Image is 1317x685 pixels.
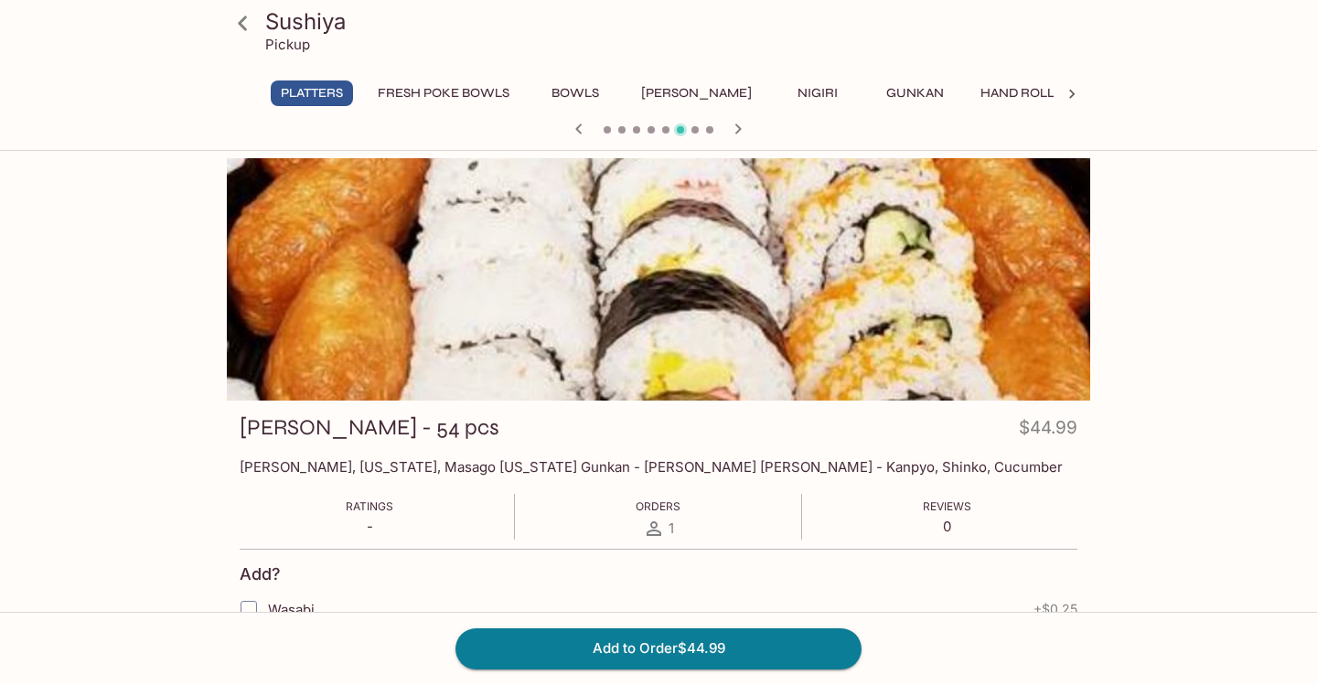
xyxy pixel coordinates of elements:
span: Wasabi [268,601,315,618]
button: Gunkan [873,80,956,106]
h4: Add? [240,564,281,584]
h3: Sushiya [265,7,1083,36]
p: [PERSON_NAME], [US_STATE], Masago [US_STATE] Gunkan - [PERSON_NAME] [PERSON_NAME] - Kanpyo, Shink... [240,458,1077,476]
h4: $44.99 [1019,413,1077,449]
span: Ratings [346,499,393,513]
button: Nigiri [776,80,859,106]
p: 0 [923,518,971,535]
p: Pickup [265,36,310,53]
button: Add to Order$44.99 [455,628,862,669]
div: Maki Platter - 54 pcs [227,158,1090,401]
button: [PERSON_NAME] [631,80,762,106]
p: - [346,518,393,535]
span: Orders [636,499,680,513]
span: + $0.25 [1033,602,1077,616]
button: FRESH Poke Bowls [368,80,519,106]
button: Platters [271,80,353,106]
button: Hand Roll [970,80,1065,106]
h3: [PERSON_NAME] - 54 pcs [240,413,499,442]
button: Bowls [534,80,616,106]
span: 1 [669,519,674,537]
span: Reviews [923,499,971,513]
